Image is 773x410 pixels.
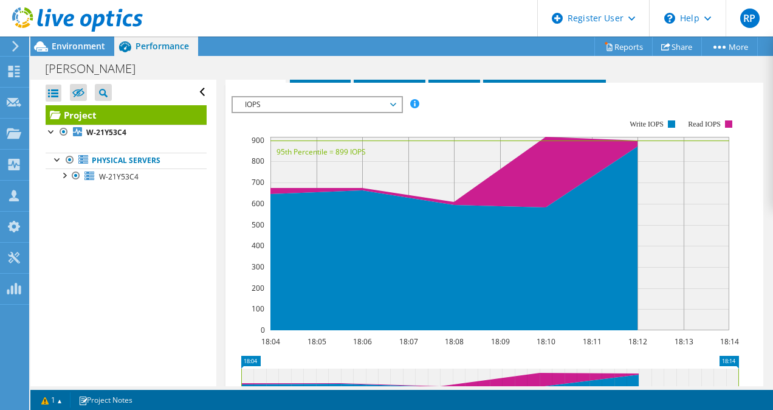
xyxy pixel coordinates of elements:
[701,37,758,56] a: More
[136,40,189,52] span: Performance
[307,336,326,347] text: 18:05
[252,240,264,251] text: 400
[46,125,207,141] a: W-21Y53C4
[252,156,264,166] text: 800
[444,336,463,347] text: 18:08
[252,135,264,145] text: 900
[252,262,264,272] text: 300
[594,37,653,56] a: Reports
[582,336,601,347] text: 18:11
[252,177,264,187] text: 700
[252,304,264,314] text: 100
[99,172,139,182] span: W-21Y53C4
[261,336,280,347] text: 18:04
[490,336,509,347] text: 18:09
[630,120,664,128] text: Write IOPS
[628,336,647,347] text: 18:12
[399,336,417,347] text: 18:07
[40,62,154,75] h1: [PERSON_NAME]
[252,220,264,230] text: 500
[261,325,265,335] text: 0
[277,147,366,157] text: 95th Percentile = 899 IOPS
[46,153,207,169] a: Physical Servers
[252,198,264,209] text: 600
[740,9,760,28] span: RP
[252,283,264,293] text: 200
[86,127,126,137] b: W-21Y53C4
[674,336,693,347] text: 18:13
[536,336,555,347] text: 18:10
[33,392,70,408] a: 1
[46,105,207,125] a: Project
[52,40,105,52] span: Environment
[720,336,738,347] text: 18:14
[239,97,395,112] span: IOPS
[352,336,371,347] text: 18:06
[664,13,675,24] svg: \n
[46,169,207,184] a: W-21Y53C4
[688,120,721,128] text: Read IOPS
[652,37,702,56] a: Share
[70,392,141,408] a: Project Notes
